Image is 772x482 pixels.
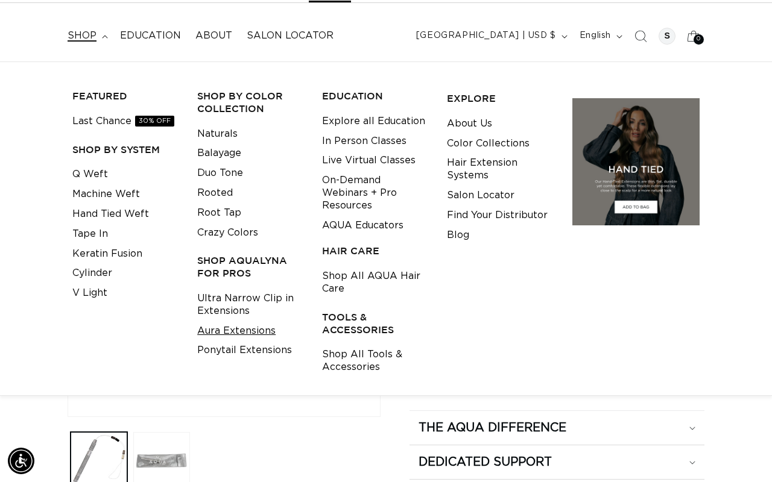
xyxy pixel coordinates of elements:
[197,183,233,203] a: Rooted
[120,30,181,42] span: Education
[409,25,572,48] button: [GEOGRAPHIC_DATA] | USD $
[447,225,469,245] a: Blog
[419,420,566,436] h2: The Aqua Difference
[72,263,112,283] a: Cylinder
[72,143,179,156] h3: SHOP BY SYSTEM
[447,114,492,134] a: About Us
[239,22,341,49] a: Salon Locator
[197,223,258,243] a: Crazy Colors
[188,22,239,49] a: About
[135,116,174,127] span: 30% OFF
[447,92,553,105] h3: EXPLORE
[60,22,113,49] summary: shop
[72,204,149,224] a: Hand Tied Weft
[197,163,243,183] a: Duo Tone
[197,143,241,163] a: Balayage
[322,151,416,171] a: Live Virtual Classes
[68,30,96,42] span: shop
[447,186,514,205] a: Salon Locator
[197,90,303,115] h3: Shop by Color Collection
[322,171,428,215] a: On-Demand Webinars + Pro Resources
[572,25,627,48] button: English
[113,22,188,49] a: Education
[580,30,611,42] span: English
[72,184,140,204] a: Machine Weft
[197,289,303,321] a: Ultra Narrow Clip in Extensions
[197,340,292,360] a: Ponytail Extensions
[72,283,107,303] a: V Light
[195,30,232,42] span: About
[627,23,654,49] summary: Search
[8,448,34,474] div: Accessibility Menu
[322,216,403,236] a: AQUA Educators
[322,111,425,131] a: Explore all Education
[322,90,428,102] h3: EDUCATION
[322,266,428,299] a: Shop All AQUA Hair Care
[322,345,428,377] a: Shop All Tools & Accessories
[197,321,276,341] a: Aura Extensions
[322,311,428,336] h3: TOOLS & ACCESSORIES
[72,111,174,131] a: Last Chance30% OFF
[72,224,108,244] a: Tape In
[410,445,704,479] summary: Dedicated Support
[72,244,142,264] a: Keratin Fusion
[197,254,303,280] h3: Shop AquaLyna for Pros
[697,34,701,45] span: 0
[247,30,334,42] span: Salon Locator
[419,454,552,470] h2: Dedicated Support
[72,164,108,184] a: Q Weft
[72,90,179,102] h3: FEATURED
[410,411,704,445] summary: The Aqua Difference
[322,131,407,151] a: In Person Classes
[447,205,548,225] a: Find Your Distributor
[197,124,238,144] a: Naturals
[197,203,241,223] a: Root Tap
[322,245,428,257] h3: HAIR CARE
[447,134,530,154] a: Color Collections
[447,153,553,186] a: Hair Extension Systems
[416,30,556,42] span: [GEOGRAPHIC_DATA] | USD $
